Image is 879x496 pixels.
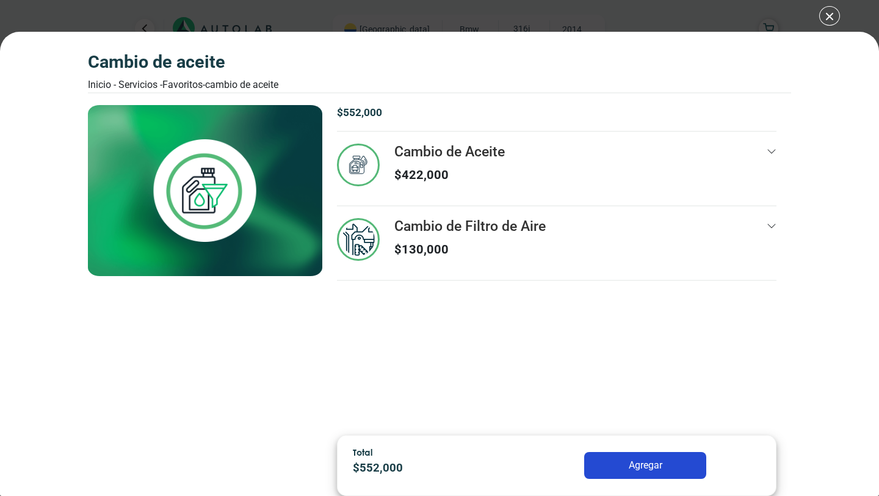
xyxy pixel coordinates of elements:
[337,218,380,261] img: mantenimiento_general-v3.svg
[394,166,505,184] p: $ 422,000
[353,459,512,476] p: $ 552,000
[88,51,278,73] h3: Cambio de Aceite
[205,79,278,90] font: Cambio de Aceite
[88,78,278,92] div: Inicio - Servicios - Favoritos -
[584,452,706,479] button: Agregar
[394,240,546,258] p: $ 130,000
[394,218,546,235] h3: Cambio de Filtro de Aire
[353,447,372,458] span: Total
[394,144,505,161] h3: Cambio de Aceite
[337,105,776,121] p: $ 552,000
[337,144,380,186] img: cambio_de_aceite-v3.svg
